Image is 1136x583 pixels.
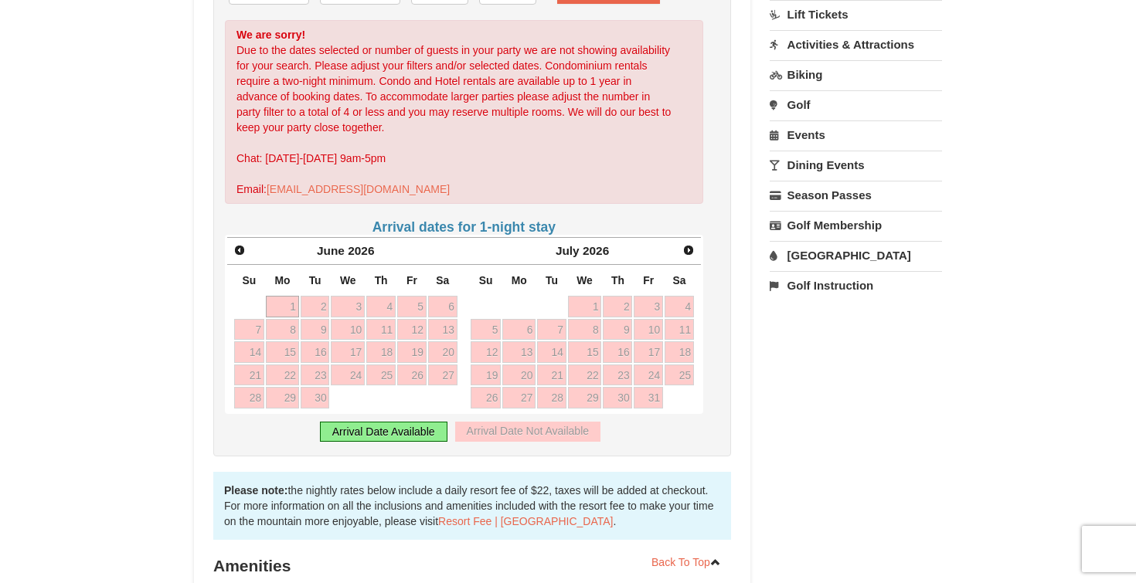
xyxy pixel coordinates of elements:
[673,274,686,286] span: Saturday
[770,241,942,269] a: [GEOGRAPHIC_DATA]
[634,387,663,408] a: 31
[583,244,609,257] span: 2026
[331,319,365,341] a: 10
[436,274,449,286] span: Saturday
[301,387,330,408] a: 30
[770,151,942,179] a: Dining Events
[309,274,321,286] span: Tuesday
[301,296,330,317] a: 2
[641,551,731,574] a: Back To Top
[397,319,427,341] a: 12
[568,364,602,386] a: 22
[665,296,694,317] a: 4
[512,274,527,286] span: Monday
[242,274,256,286] span: Sunday
[603,319,632,341] a: 9
[537,319,566,341] a: 7
[603,364,632,386] a: 23
[331,341,365,363] a: 17
[603,387,632,408] a: 30
[229,239,250,261] a: Prev
[236,29,305,41] strong: We are sorry!
[331,296,365,317] a: 3
[397,296,427,317] a: 5
[537,387,566,408] a: 28
[546,274,558,286] span: Tuesday
[428,296,457,317] a: 6
[234,341,264,363] a: 14
[665,319,694,341] a: 11
[502,387,536,408] a: 27
[502,319,536,341] a: 6
[537,341,566,363] a: 14
[428,319,457,341] a: 13
[770,271,942,300] a: Golf Instruction
[568,341,602,363] a: 15
[366,341,396,363] a: 18
[366,296,396,317] a: 4
[266,387,299,408] a: 29
[471,364,501,386] a: 19
[406,274,417,286] span: Friday
[770,120,942,149] a: Events
[634,341,663,363] a: 17
[611,274,624,286] span: Thursday
[320,422,447,442] div: Arrival Date Available
[375,274,388,286] span: Thursday
[266,296,299,317] a: 1
[682,244,695,256] span: Next
[643,274,654,286] span: Friday
[603,296,632,317] a: 2
[301,341,330,363] a: 16
[634,296,663,317] a: 3
[568,387,602,408] a: 29
[678,239,699,261] a: Next
[225,20,703,204] div: Due to the dates selected or number of guests in your party we are not showing availability for y...
[479,274,493,286] span: Sunday
[266,319,299,341] a: 8
[634,364,663,386] a: 24
[502,364,536,386] a: 20
[634,319,663,341] a: 10
[301,364,330,386] a: 23
[455,422,600,442] div: Arrival Date Not Available
[234,364,264,386] a: 21
[428,341,457,363] a: 20
[471,319,501,341] a: 5
[213,472,731,540] div: the nightly rates below include a daily resort fee of $22, taxes will be added at checkout. For m...
[266,364,299,386] a: 22
[213,551,731,581] h3: Amenities
[301,319,330,341] a: 9
[568,296,602,317] a: 1
[770,30,942,59] a: Activities & Attractions
[471,387,501,408] a: 26
[397,341,427,363] a: 19
[266,341,299,363] a: 15
[428,364,457,386] a: 27
[366,319,396,341] a: 11
[665,341,694,363] a: 18
[224,484,287,497] strong: Please note:
[267,183,450,195] a: [EMAIL_ADDRESS][DOMAIN_NAME]
[234,319,264,341] a: 7
[331,364,365,386] a: 24
[471,341,501,363] a: 12
[537,364,566,386] a: 21
[397,364,427,386] a: 26
[225,219,703,235] h4: Arrival dates for 1-night stay
[340,274,356,286] span: Wednesday
[568,319,602,341] a: 8
[317,244,345,257] span: June
[665,364,694,386] a: 25
[234,387,264,408] a: 28
[438,515,613,527] a: Resort Fee | [GEOGRAPHIC_DATA]
[556,244,580,257] span: July
[233,244,246,256] span: Prev
[770,60,942,89] a: Biking
[770,181,942,209] a: Season Passes
[770,90,942,119] a: Golf
[770,211,942,239] a: Golf Membership
[577,274,593,286] span: Wednesday
[366,364,396,386] a: 25
[603,341,632,363] a: 16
